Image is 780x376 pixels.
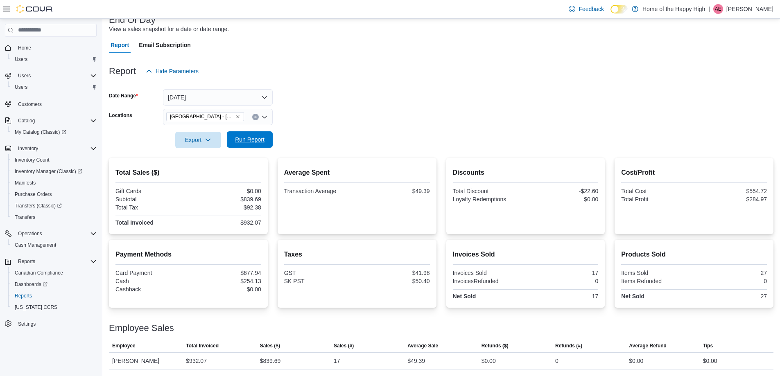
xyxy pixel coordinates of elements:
a: Home [15,43,34,53]
span: Catalog [15,116,97,126]
button: Users [15,71,34,81]
button: Operations [2,228,100,239]
span: Reports [15,257,97,266]
a: Users [11,54,31,64]
div: 17 [527,270,598,276]
a: [US_STATE] CCRS [11,302,61,312]
div: Gift Cards [115,188,187,194]
div: SK PST [284,278,355,284]
div: $839.69 [260,356,281,366]
p: | [708,4,710,14]
span: Customers [18,101,42,108]
span: Transfers [15,214,35,221]
span: Tips [703,342,713,349]
div: GST [284,270,355,276]
a: Transfers (Classic) [8,200,100,212]
a: My Catalog (Classic) [11,127,70,137]
div: Transaction Average [284,188,355,194]
span: Sales (#) [334,342,354,349]
span: Operations [15,229,97,239]
button: Open list of options [261,114,268,120]
button: Inventory [15,144,41,153]
strong: Total Invoiced [115,219,154,226]
button: Run Report [227,131,273,148]
div: 17 [334,356,340,366]
div: Total Cost [621,188,692,194]
a: Customers [15,99,45,109]
h2: Invoices Sold [453,250,599,259]
span: Run Report [235,135,265,144]
span: Operations [18,230,42,237]
button: Inventory [2,143,100,154]
span: [GEOGRAPHIC_DATA] - [GEOGRAPHIC_DATA] - Fire & Flower [170,113,234,121]
strong: Net Sold [621,293,644,299]
div: $92.38 [190,204,261,211]
span: Email Subscription [139,37,191,53]
button: Catalog [15,116,38,126]
span: Inventory [15,144,97,153]
span: Export [180,132,216,148]
span: Reports [15,293,32,299]
h3: Employee Sales [109,323,174,333]
span: Home [15,43,97,53]
div: Card Payment [115,270,187,276]
a: Canadian Compliance [11,268,66,278]
div: Total Profit [621,196,692,203]
a: Inventory Manager (Classic) [11,167,86,176]
div: $284.97 [696,196,767,203]
span: Reports [18,258,35,265]
button: Reports [15,257,38,266]
span: Users [15,71,97,81]
a: Settings [15,319,39,329]
span: Catalog [18,117,35,124]
div: $839.69 [190,196,261,203]
h2: Discounts [453,168,599,178]
h2: Total Sales ($) [115,168,261,178]
button: Export [175,132,221,148]
h2: Taxes [284,250,430,259]
button: Purchase Orders [8,189,100,200]
span: Settings [15,319,97,329]
span: Users [15,84,27,90]
span: Hide Parameters [156,67,199,75]
div: Items Sold [621,270,692,276]
a: Inventory Count [11,155,53,165]
h3: End Of Day [109,15,156,25]
div: $932.07 [190,219,261,226]
div: $0.00 [703,356,717,366]
a: Reports [11,291,35,301]
h3: Report [109,66,136,76]
a: Inventory Manager (Classic) [8,166,100,177]
button: Reports [8,290,100,302]
span: Users [11,82,97,92]
div: $0.00 [190,286,261,293]
div: Cashback [115,286,187,293]
div: Subtotal [115,196,187,203]
div: Total Tax [115,204,187,211]
div: -$22.60 [527,188,598,194]
strong: Net Sold [453,293,476,299]
h2: Cost/Profit [621,168,767,178]
span: Manifests [15,180,36,186]
span: AE [715,4,721,14]
div: Loyalty Redemptions [453,196,524,203]
a: Dashboards [8,279,100,290]
a: Transfers [11,212,38,222]
span: Users [11,54,97,64]
span: Manifests [11,178,97,188]
div: InvoicesRefunded [453,278,524,284]
span: Feedback [579,5,604,13]
div: $932.07 [186,356,207,366]
button: Settings [2,318,100,330]
span: Cash Management [15,242,56,248]
div: $677.94 [190,270,261,276]
nav: Complex example [5,38,97,351]
div: Total Discount [453,188,524,194]
div: Cash [115,278,187,284]
span: Users [15,56,27,63]
button: Transfers [8,212,100,223]
div: 27 [696,293,767,299]
span: Settings [18,321,36,327]
button: Users [8,54,100,65]
button: Hide Parameters [142,63,202,79]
